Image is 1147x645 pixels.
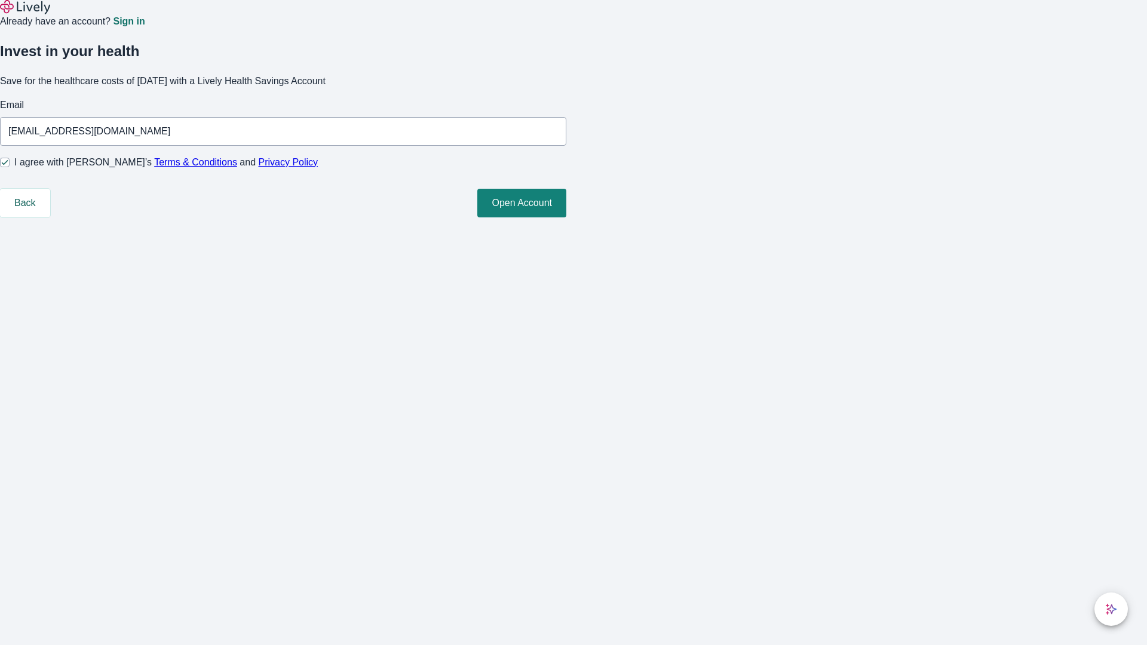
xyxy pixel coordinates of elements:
a: Privacy Policy [259,157,318,167]
button: chat [1094,592,1128,626]
a: Terms & Conditions [154,157,237,167]
button: Open Account [477,189,566,217]
span: I agree with [PERSON_NAME]’s and [14,155,318,170]
a: Sign in [113,17,145,26]
svg: Lively AI Assistant [1105,603,1117,615]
